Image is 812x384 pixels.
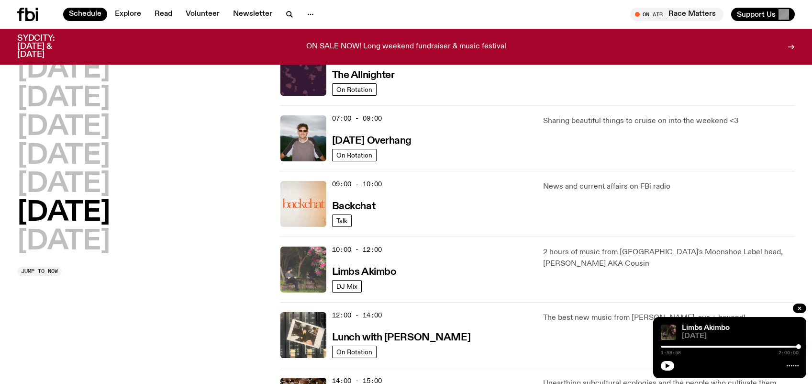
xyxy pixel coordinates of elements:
a: Lunch with [PERSON_NAME] [332,331,470,343]
button: [DATE] [17,85,110,112]
button: On AirRace Matters [630,8,723,21]
a: Talk [332,215,352,227]
h3: Backchat [332,202,375,212]
span: 2:00:00 [779,350,799,355]
a: On Rotation [332,346,377,358]
h3: SYDCITY: [DATE] & [DATE] [17,34,78,59]
span: DJ Mix [336,282,357,290]
a: Volunteer [180,8,225,21]
span: 12:00 - 14:00 [332,311,382,320]
span: On Rotation [336,151,372,158]
span: On Rotation [336,348,372,355]
a: Read [149,8,178,21]
span: 1:59:58 [661,350,681,355]
span: Talk [336,217,347,224]
img: Jackson sits at an outdoor table, legs crossed and gazing at a black and brown dog also sitting a... [661,325,676,340]
a: Schedule [63,8,107,21]
p: News and current affairs on FBi radio [543,181,795,192]
h3: Limbs Akimbo [332,267,397,277]
a: On Rotation [332,149,377,161]
p: Sharing beautiful things to cruise on into the weekend <3 [543,115,795,127]
button: Jump to now [17,267,62,276]
span: 09:00 - 10:00 [332,180,382,189]
a: The Allnighter [332,68,395,80]
a: On Rotation [332,83,377,96]
img: A polaroid of Ella Avni in the studio on top of the mixer which is also located in the studio. [280,312,326,358]
a: Backchat [332,200,375,212]
p: 2 hours of music from [GEOGRAPHIC_DATA]'s Moonshoe Label head, [PERSON_NAME] AKA Cousin [543,247,795,270]
button: [DATE] [17,114,110,141]
button: [DATE] [17,228,110,255]
a: [DATE] Overhang [332,134,412,146]
span: Support Us [737,10,776,19]
a: Explore [109,8,147,21]
h3: Lunch with [PERSON_NAME] [332,333,470,343]
h3: The Allnighter [332,70,395,80]
h3: [DATE] Overhang [332,136,412,146]
p: ON SALE NOW! Long weekend fundraiser & music festival [306,43,506,51]
span: 10:00 - 12:00 [332,245,382,254]
a: DJ Mix [332,280,362,293]
p: The best new music from [PERSON_NAME], aus + beyond! [543,312,795,324]
a: Newsletter [227,8,278,21]
span: 07:00 - 09:00 [332,114,382,123]
a: Limbs Akimbo [682,324,730,332]
button: [DATE] [17,171,110,198]
img: Harrie Hastings stands in front of cloud-covered sky and rolling hills. He's wearing sunglasses a... [280,115,326,161]
span: [DATE] [682,333,799,340]
button: [DATE] [17,56,110,83]
button: Support Us [731,8,795,21]
span: On Rotation [336,86,372,93]
button: [DATE] [17,143,110,169]
a: Limbs Akimbo [332,265,397,277]
span: Jump to now [21,269,58,274]
img: Jackson sits at an outdoor table, legs crossed and gazing at a black and brown dog also sitting a... [280,247,326,293]
button: [DATE] [17,200,110,226]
